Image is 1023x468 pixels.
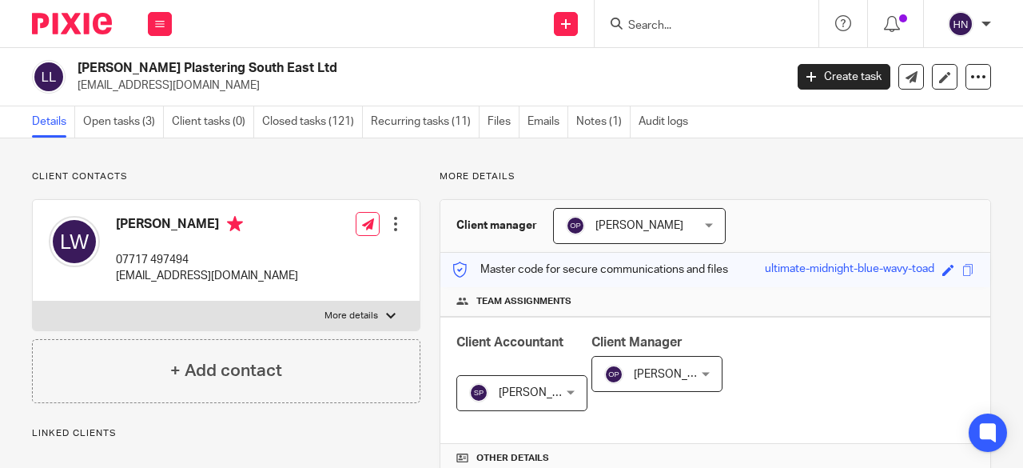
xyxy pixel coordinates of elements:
[948,11,973,37] img: svg%3E
[798,64,890,90] a: Create task
[452,262,728,278] p: Master code for secure communications and files
[78,78,774,94] p: [EMAIL_ADDRESS][DOMAIN_NAME]
[32,13,112,34] img: Pixie
[172,106,254,138] a: Client tasks (0)
[595,220,683,231] span: [PERSON_NAME]
[440,170,991,183] p: More details
[83,106,164,138] a: Open tasks (3)
[170,358,282,383] h4: + Add contact
[576,106,631,138] a: Notes (1)
[456,336,563,349] span: Client Accountant
[32,106,75,138] a: Details
[456,218,537,234] h3: Client manager
[499,387,587,398] span: [PERSON_NAME]
[324,310,378,322] p: More details
[116,216,298,236] h4: [PERSON_NAME]
[469,383,488,402] img: svg%3E
[604,365,623,384] img: svg%3E
[591,336,683,349] span: Client Manager
[116,252,298,268] p: 07717 497494
[262,106,363,138] a: Closed tasks (121)
[476,452,549,465] span: Other details
[566,216,585,235] img: svg%3E
[627,19,770,34] input: Search
[527,106,568,138] a: Emails
[765,261,934,279] div: ultimate-midnight-blue-wavy-toad
[639,106,696,138] a: Audit logs
[116,268,298,284] p: [EMAIL_ADDRESS][DOMAIN_NAME]
[227,216,243,232] i: Primary
[32,60,66,94] img: svg%3E
[78,60,635,77] h2: [PERSON_NAME] Plastering South East Ltd
[32,170,420,183] p: Client contacts
[49,216,100,267] img: svg%3E
[488,106,519,138] a: Files
[634,369,722,380] span: [PERSON_NAME]
[371,106,480,138] a: Recurring tasks (11)
[32,427,420,440] p: Linked clients
[476,295,571,308] span: Team assignments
